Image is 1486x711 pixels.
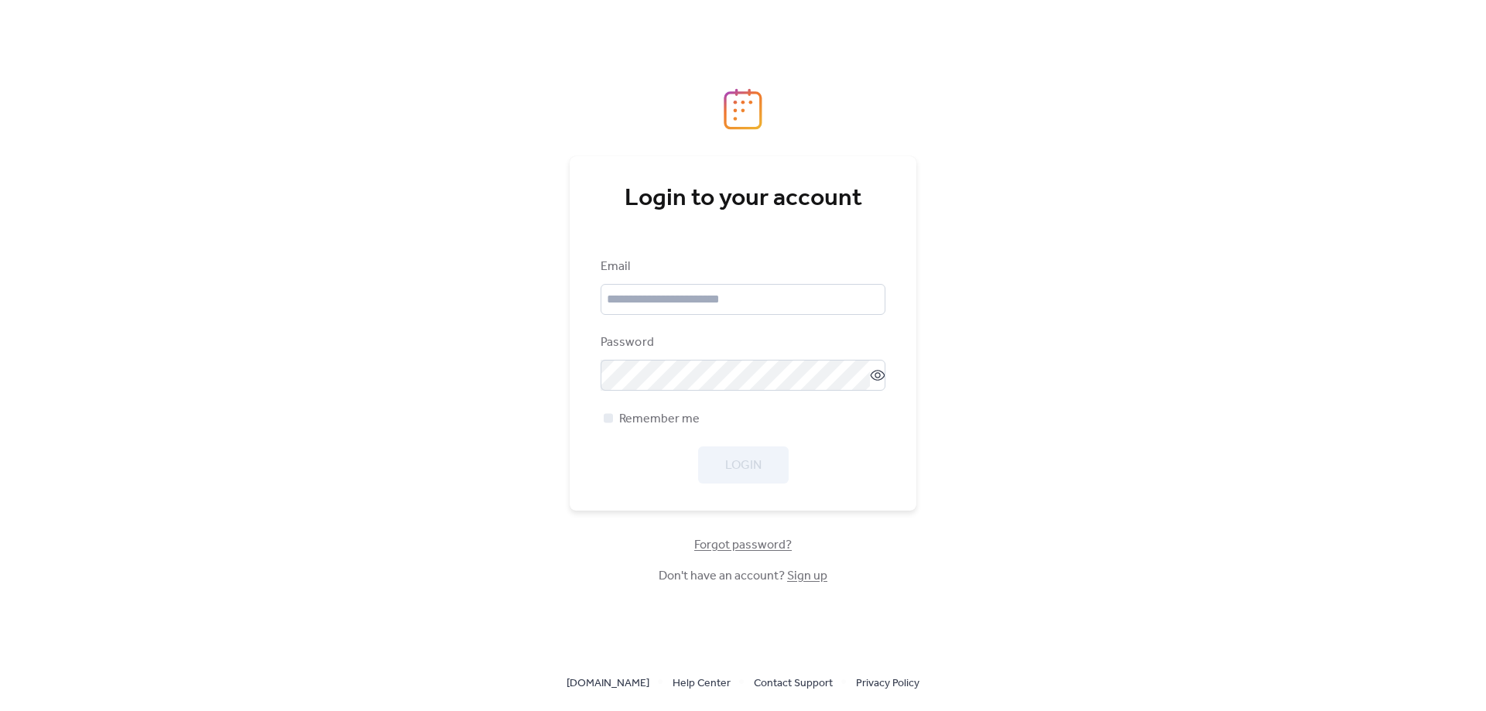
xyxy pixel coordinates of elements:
a: Contact Support [754,673,833,692]
span: Remember me [619,410,700,429]
a: Privacy Policy [856,673,919,692]
span: Contact Support [754,675,833,693]
span: Help Center [673,675,731,693]
span: [DOMAIN_NAME] [567,675,649,693]
span: Privacy Policy [856,675,919,693]
div: Login to your account [601,183,885,214]
span: Forgot password? [694,536,792,555]
div: Password [601,333,882,352]
img: logo [724,88,762,130]
div: Email [601,258,882,276]
a: Help Center [673,673,731,692]
a: [DOMAIN_NAME] [567,673,649,692]
a: Forgot password? [694,541,792,549]
span: Don't have an account? [659,567,827,586]
a: Sign up [787,564,827,588]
